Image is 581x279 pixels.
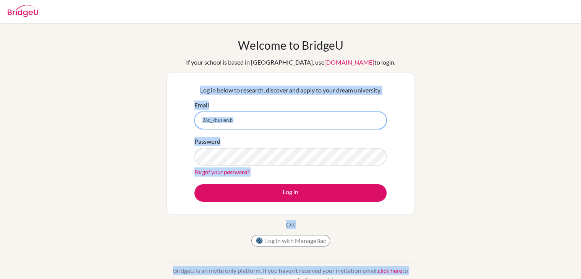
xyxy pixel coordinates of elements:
[324,58,374,66] a: [DOMAIN_NAME]
[194,101,209,110] label: Email
[378,267,402,274] a: click here
[194,86,387,95] p: Log in below to research, discover and apply to your dream university.
[286,220,295,229] p: OR
[194,137,220,146] label: Password
[186,58,395,67] div: If your school is based in [GEOGRAPHIC_DATA], use to login.
[251,235,330,247] button: Log in with ManageBac
[8,5,38,17] img: Bridge-U
[194,168,249,175] a: Forgot your password?
[238,38,343,52] h1: Welcome to BridgeU
[194,184,387,202] button: Log in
